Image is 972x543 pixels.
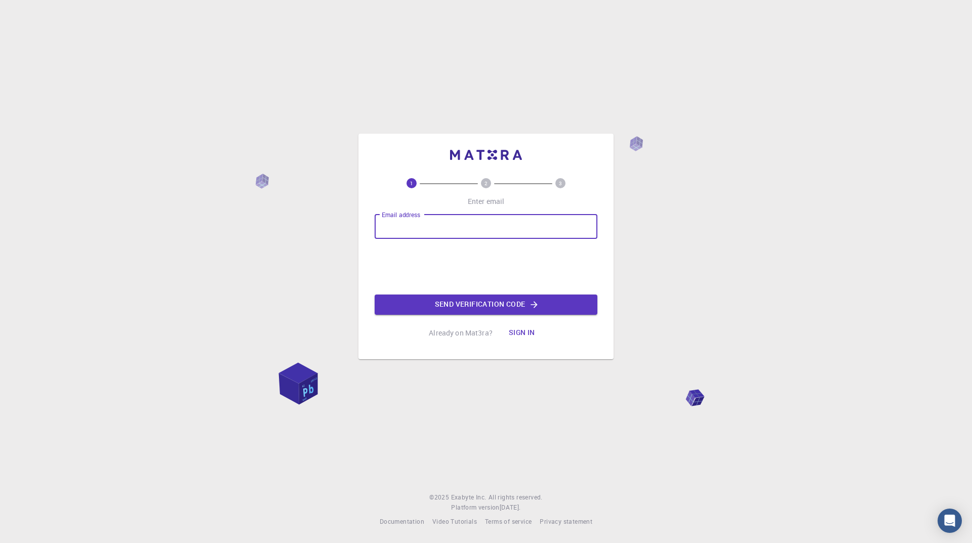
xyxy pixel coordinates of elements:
span: © 2025 [429,492,451,503]
text: 2 [484,180,488,187]
text: 3 [559,180,562,187]
a: [DATE]. [500,503,521,513]
span: Exabyte Inc. [451,493,487,501]
a: Privacy statement [540,517,592,527]
iframe: reCAPTCHA [409,247,563,286]
p: Enter email [468,196,505,206]
span: All rights reserved. [489,492,543,503]
span: Video Tutorials [432,517,477,525]
span: Terms of service [485,517,532,525]
text: 1 [410,180,413,187]
a: Terms of service [485,517,532,527]
p: Already on Mat3ra? [429,328,493,338]
button: Send verification code [375,295,597,315]
a: Exabyte Inc. [451,492,487,503]
span: Platform version [451,503,499,513]
a: Video Tutorials [432,517,477,527]
div: Open Intercom Messenger [938,509,962,533]
span: [DATE] . [500,503,521,511]
span: Privacy statement [540,517,592,525]
button: Sign in [501,323,543,343]
label: Email address [382,211,420,219]
span: Documentation [380,517,424,525]
a: Documentation [380,517,424,527]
